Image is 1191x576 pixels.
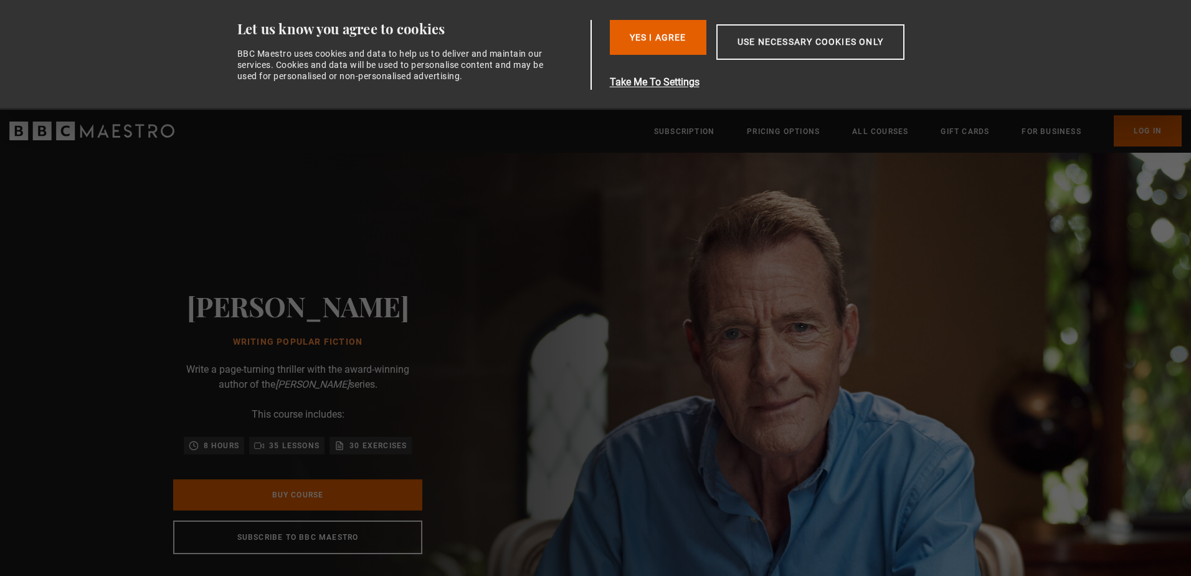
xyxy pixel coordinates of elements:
[610,75,964,90] button: Take Me To Settings
[9,122,174,140] svg: BBC Maestro
[237,48,551,82] div: BBC Maestro uses cookies and data to help us to deliver and maintain our services. Cookies and da...
[610,20,706,55] button: Yes I Agree
[237,20,586,38] div: Let us know you agree to cookies
[269,439,320,452] p: 35 lessons
[173,479,422,511] a: Buy Course
[1114,115,1182,146] a: Log In
[275,378,349,390] i: [PERSON_NAME]
[252,407,344,422] p: This course includes:
[349,439,407,452] p: 30 exercises
[654,125,714,138] a: Subscription
[204,439,239,452] p: 8 hours
[716,24,904,60] button: Use necessary cookies only
[173,362,422,392] p: Write a page-turning thriller with the award-winning author of the series.
[852,125,908,138] a: All Courses
[187,337,409,347] h1: Writing Popular Fiction
[1022,125,1081,138] a: For business
[747,125,820,138] a: Pricing Options
[654,115,1182,146] nav: Primary
[187,290,409,322] h2: [PERSON_NAME]
[173,521,422,554] a: Subscribe to BBC Maestro
[941,125,989,138] a: Gift Cards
